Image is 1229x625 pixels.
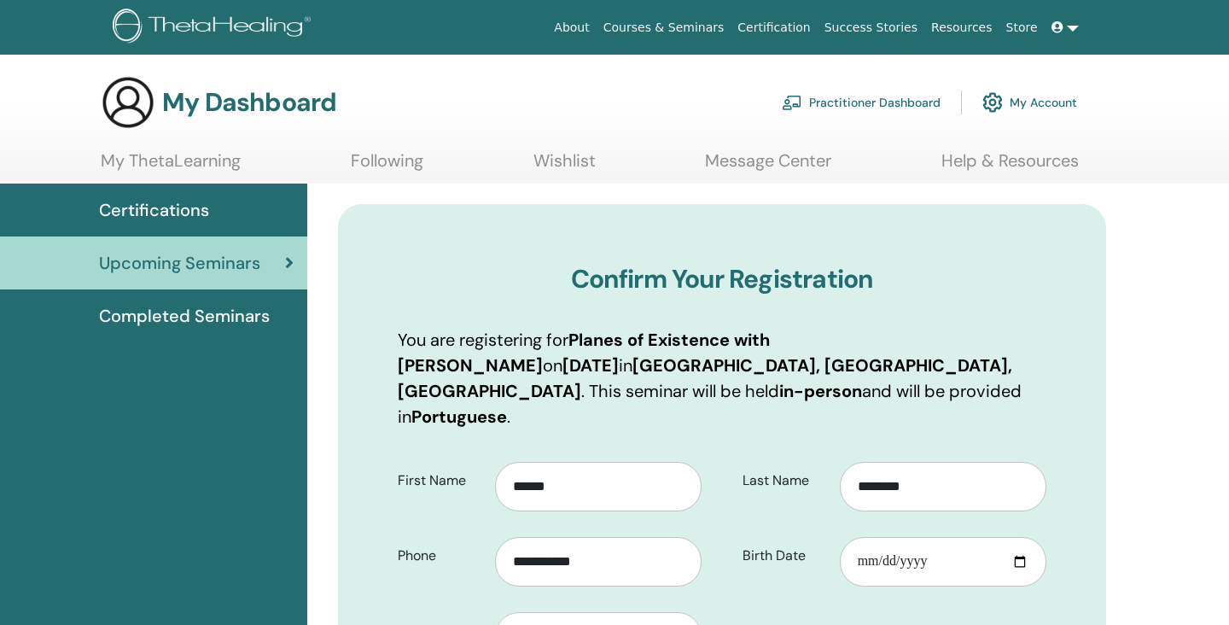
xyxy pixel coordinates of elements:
[99,197,209,223] span: Certifications
[398,327,1046,429] p: You are registering for on in . This seminar will be held and will be provided in .
[385,464,495,497] label: First Name
[562,354,619,377] b: [DATE]
[99,250,260,276] span: Upcoming Seminars
[731,12,817,44] a: Certification
[818,12,924,44] a: Success Stories
[398,354,1012,402] b: [GEOGRAPHIC_DATA], [GEOGRAPHIC_DATA], [GEOGRAPHIC_DATA]
[982,88,1003,117] img: cog.svg
[351,150,423,184] a: Following
[547,12,596,44] a: About
[782,95,802,110] img: chalkboard-teacher.svg
[385,540,495,572] label: Phone
[730,540,840,572] label: Birth Date
[101,75,155,130] img: generic-user-icon.jpg
[924,12,999,44] a: Resources
[162,87,336,118] h3: My Dashboard
[411,406,507,428] b: Portuguese
[705,150,831,184] a: Message Center
[782,84,941,121] a: Practitioner Dashboard
[779,380,862,402] b: in-person
[101,150,241,184] a: My ThetaLearning
[597,12,731,44] a: Courses & Seminars
[730,464,840,497] label: Last Name
[941,150,1079,184] a: Help & Resources
[398,264,1046,295] h3: Confirm Your Registration
[982,84,1077,121] a: My Account
[533,150,596,184] a: Wishlist
[99,303,270,329] span: Completed Seminars
[999,12,1045,44] a: Store
[398,329,770,377] b: Planes of Existence with [PERSON_NAME]
[113,9,317,47] img: logo.png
